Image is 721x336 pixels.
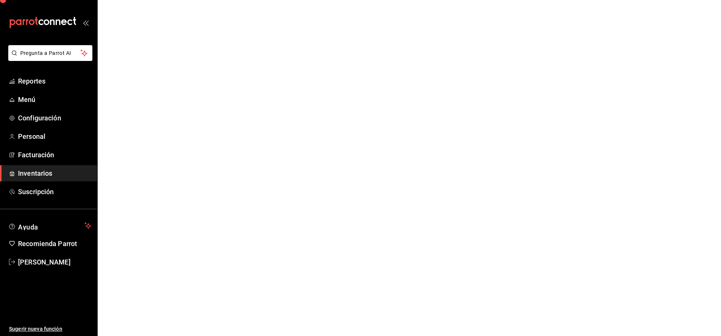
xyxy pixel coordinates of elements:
[18,239,91,249] span: Recomienda Parrot
[8,45,92,61] button: Pregunta a Parrot AI
[20,49,81,57] span: Pregunta a Parrot AI
[18,257,91,267] span: [PERSON_NAME]
[18,113,91,123] span: Configuración
[18,94,91,105] span: Menú
[5,55,92,62] a: Pregunta a Parrot AI
[18,131,91,141] span: Personal
[18,150,91,160] span: Facturación
[18,221,81,230] span: Ayuda
[18,168,91,178] span: Inventarios
[9,325,91,333] span: Sugerir nueva función
[18,187,91,197] span: Suscripción
[83,20,89,26] button: open_drawer_menu
[18,76,91,86] span: Reportes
